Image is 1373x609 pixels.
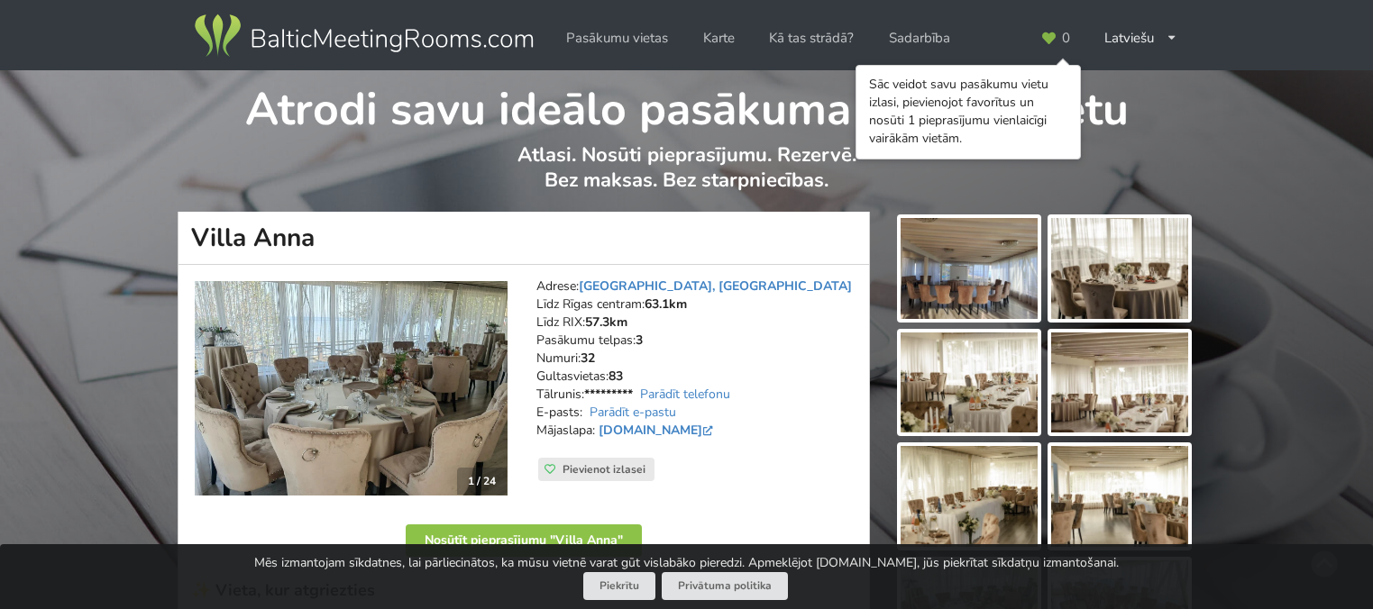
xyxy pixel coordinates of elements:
[583,572,655,600] button: Piekrītu
[869,76,1067,148] div: Sāc veidot savu pasākumu vietu izlasi, pievienojot favorītus un nosūti 1 pieprasījumu vienlaicīgi...
[195,281,508,495] img: Viesnīca | Apšuciems | Villa Anna
[178,142,1195,212] p: Atlasi. Nosūti pieprasījumu. Rezervē. Bez maksas. Bez starpniecības.
[599,422,717,439] a: [DOMAIN_NAME]
[645,295,687,313] strong: 63.1km
[609,368,623,385] strong: 83
[662,572,788,600] a: Privātuma politika
[640,386,730,403] a: Parādīt telefonu
[876,21,963,56] a: Sadarbība
[406,524,642,557] button: Nosūtīt pieprasījumu "Villa Anna"
[636,332,643,349] strong: 3
[756,21,866,56] a: Kā tas strādā?
[901,218,1038,319] img: Villa Anna | Apšuciems | Pasākumu vieta - galerijas bilde
[1051,446,1188,547] img: Villa Anna | Apšuciems | Pasākumu vieta - galerijas bilde
[178,212,870,265] h1: Villa Anna
[195,281,508,495] a: Viesnīca | Apšuciems | Villa Anna 1 / 24
[1092,21,1190,56] div: Latviešu
[1062,32,1070,45] span: 0
[457,468,507,495] div: 1 / 24
[178,70,1195,139] h1: Atrodi savu ideālo pasākuma norises vietu
[691,21,747,56] a: Karte
[563,462,645,477] span: Pievienot izlasei
[191,11,536,61] img: Baltic Meeting Rooms
[536,277,856,458] address: Adrese: Līdz Rīgas centram: Līdz RIX: Pasākumu telpas: Numuri: Gultasvietas: Tālrunis: E-pasts: M...
[590,404,676,421] a: Parādīt e-pastu
[585,314,627,331] strong: 57.3km
[901,446,1038,547] img: Villa Anna | Apšuciems | Pasākumu vieta - galerijas bilde
[581,350,595,367] strong: 32
[1051,218,1188,319] img: Villa Anna | Apšuciems | Pasākumu vieta - galerijas bilde
[901,332,1038,433] img: Villa Anna | Apšuciems | Pasākumu vieta - galerijas bilde
[554,21,681,56] a: Pasākumu vietas
[579,277,852,295] a: [GEOGRAPHIC_DATA], [GEOGRAPHIC_DATA]
[1051,332,1188,433] img: Villa Anna | Apšuciems | Pasākumu vieta - galerijas bilde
